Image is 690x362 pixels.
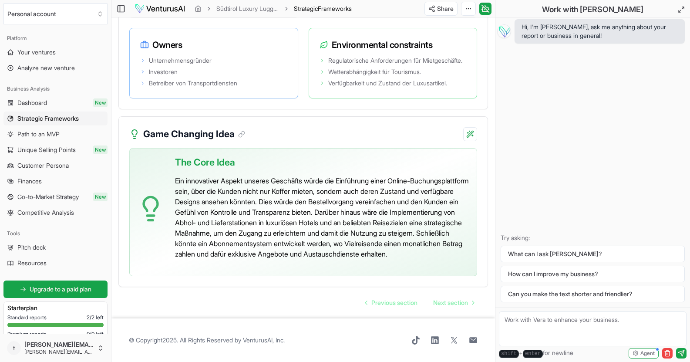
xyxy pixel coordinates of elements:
[3,227,108,240] div: Tools
[371,298,417,307] span: Previous section
[501,266,685,282] button: How can I improve my business?
[17,161,69,170] span: Customer Persona
[328,56,462,65] span: Regulatorische Anforderungen für Mietgeschäfte.
[30,285,91,294] span: Upgrade to a paid plan
[129,336,285,345] span: © Copyright 2025 . All Rights Reserved by .
[17,130,60,139] span: Path to an MVP
[3,338,108,359] button: t[PERSON_NAME][EMAIL_ADDRESS][DOMAIN_NAME][PERSON_NAME][EMAIL_ADDRESS][DOMAIN_NAME]
[3,190,108,204] a: Go-to-Market StrategyNew
[140,39,287,51] h3: Owners
[3,174,108,188] a: Finances
[640,350,655,357] span: Agent
[542,3,643,16] h2: Work with [PERSON_NAME]
[3,143,108,157] a: Unique Selling PointsNew
[328,68,421,76] span: Wetterabhängigkeit für Tourismus.
[318,5,352,12] span: Frameworks
[24,341,94,348] span: [PERSON_NAME][EMAIL_ADDRESS][DOMAIN_NAME]
[320,39,467,51] h3: Environmental constraints
[629,348,659,359] button: Agent
[499,350,519,358] kbd: shift
[149,79,237,88] span: Betreiber von Transportdiensten
[3,96,108,110] a: DashboardNew
[175,156,235,169] span: The Core Idea
[7,331,47,338] span: Premium reports
[3,159,108,173] a: Customer Persona
[499,348,573,358] span: + for newline
[17,177,42,186] span: Finances
[17,48,56,57] span: Your ventures
[426,294,481,311] a: Go to next page
[501,233,685,242] p: Try asking:
[7,314,47,321] span: Standard reports
[243,336,283,344] a: VenturusAI, Inc
[501,246,685,262] button: What can I ask [PERSON_NAME]?
[17,145,76,154] span: Unique Selling Points
[24,348,94,355] span: [PERSON_NAME][EMAIL_ADDRESS][DOMAIN_NAME]
[93,98,108,107] span: New
[3,256,108,270] a: Resources
[358,294,481,311] nav: pagination
[17,64,75,72] span: Analyze new venture
[17,98,47,107] span: Dashboard
[433,298,468,307] span: Next section
[135,3,185,14] img: logo
[143,127,245,141] h3: Game Changing Idea
[17,208,74,217] span: Competitive Analysis
[523,350,543,358] kbd: enter
[3,112,108,125] a: Strategic Frameworks
[87,314,104,321] span: 2 / 2 left
[3,206,108,220] a: Competitive Analysis
[17,193,79,201] span: Go-to-Market Strategy
[17,114,79,123] span: Strategic Frameworks
[497,24,511,38] img: Vera
[3,45,108,59] a: Your ventures
[501,286,685,302] button: Can you make the text shorter and friendlier?
[3,240,108,254] a: Pitch deck
[522,23,678,40] span: Hi, I'm [PERSON_NAME], ask me anything about your report or business in general!
[149,56,212,65] span: Unternehmensgründer
[3,3,108,24] button: Select an organization
[294,4,352,13] span: StrategicFrameworks
[175,176,470,259] p: Ein innovativer Aspekt unseres Geschäfts würde die Einführung einer Online-Buchungsplattform sein...
[93,145,108,154] span: New
[437,4,454,13] span: Share
[3,61,108,75] a: Analyze new venture
[17,243,46,252] span: Pitch deck
[7,341,21,355] span: t
[3,82,108,96] div: Business Analysis
[93,193,108,201] span: New
[216,4,279,13] a: Südtirol Luxury Luggage Rentals
[87,331,104,338] span: 0 / 0 left
[3,31,108,45] div: Platform
[328,79,447,88] span: Verfügbarkeit und Zustand der Luxusartikel.
[424,2,458,16] button: Share
[3,281,108,298] a: Upgrade to a paid plan
[17,259,47,267] span: Resources
[358,294,424,311] a: Go to previous page
[7,304,104,312] h3: Starter plan
[195,4,352,13] nav: breadcrumb
[149,68,178,76] span: Investoren
[3,127,108,141] a: Path to an MVP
